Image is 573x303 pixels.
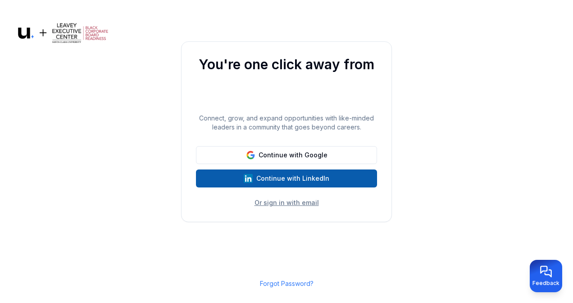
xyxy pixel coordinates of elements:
[260,280,314,287] a: Forgot Password?
[18,22,108,45] img: Logo
[255,198,319,207] button: Or sign in with email
[532,280,559,287] span: Feedback
[196,146,377,164] button: Continue with Google
[196,114,377,132] p: Connect, grow, and expand opportunities with like-minded leaders in a community that goes beyond ...
[530,260,562,292] button: Provide feedback
[196,169,377,187] button: Continue with LinkedIn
